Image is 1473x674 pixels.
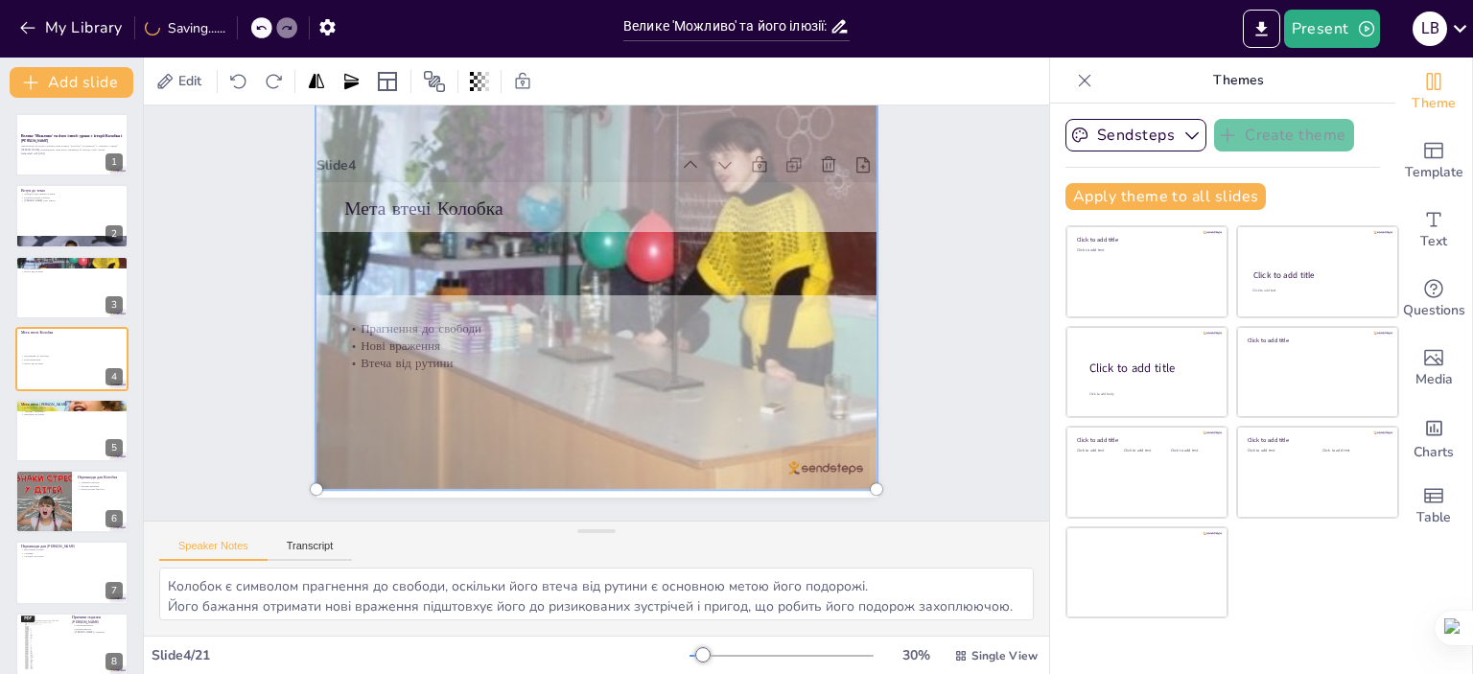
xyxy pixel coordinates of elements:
[971,648,1038,663] span: Single View
[21,401,123,407] p: Мета втечі [PERSON_NAME]
[893,646,939,664] div: 30 %
[21,192,123,196] p: Обидва герої прагнуть втечі
[152,646,690,664] div: Slide 4 / 21
[1413,12,1447,46] div: L B
[423,70,446,93] span: Position
[1089,392,1210,397] div: Click to add body
[1322,449,1383,453] div: Click to add text
[105,582,123,599] div: 7
[1395,196,1472,265] div: Add text boxes
[105,439,123,456] div: 5
[1077,449,1120,453] div: Click to add text
[159,540,268,561] button: Speaker Notes
[105,653,123,670] div: 8
[21,133,122,144] strong: Велике 'Можливо' та його ілюзії: уроки з історії Колобка і [PERSON_NAME]
[21,361,123,365] p: Втеча від рутини
[21,198,123,202] p: [PERSON_NAME] сенс життя
[21,145,123,151] p: Презентація досліджує паралелі між казкою "Колобок" та романом "У пошуках Аляски" [PERSON_NAME], ...
[372,66,403,97] div: Layout
[21,263,123,267] p: Прагнення до свободи
[15,399,129,462] div: 5
[105,225,123,243] div: 2
[10,67,133,98] button: Add slide
[1415,369,1453,390] span: Media
[1413,10,1447,48] button: L B
[145,19,225,37] div: Saving......
[72,615,123,625] p: Причини поразки [PERSON_NAME]
[21,544,123,549] p: Перешкоди для [PERSON_NAME]
[72,623,123,627] p: Самовпевненість
[1248,449,1308,453] div: Click to add text
[1065,119,1206,151] button: Sendsteps
[21,187,123,193] p: Вступ до теми
[1077,436,1214,444] div: Click to add title
[15,113,129,176] div: 1
[15,470,129,533] div: 6
[1405,162,1463,183] span: Template
[1252,289,1380,293] div: Click to add text
[21,555,123,559] p: Складні стосунки
[21,270,123,274] p: Втеча від рутини
[15,256,129,319] div: 3
[72,627,123,631] p: Хвалькуватість
[15,541,129,604] div: 7
[1077,236,1214,244] div: Click to add title
[78,488,123,492] p: Психологічні бар'єри
[21,406,123,409] p: Пошук сенсу життя
[21,355,123,359] p: Прагнення до свободи
[1124,449,1167,453] div: Click to add text
[1171,449,1214,453] div: Click to add text
[21,267,123,270] p: Нові враження
[1214,119,1354,151] button: Create theme
[1253,269,1381,281] div: Click to add title
[1395,334,1472,403] div: Add images, graphics, shapes or video
[105,368,123,385] div: 4
[175,72,205,90] span: Edit
[1395,403,1472,472] div: Add charts and graphs
[78,475,123,480] p: Перешкоди для Колобка
[623,12,830,40] input: Insert title
[159,568,1034,620] textarea: Колобок є символом прагнення до свободи, оскільки його втеча від рутини є основною метою його под...
[1395,265,1472,334] div: Get real-time input from your audience
[1412,93,1456,114] span: Theme
[1416,507,1451,528] span: Table
[1089,360,1212,377] div: Click to add title
[1243,10,1280,48] button: Export to PowerPoint
[105,510,123,527] div: 6
[1395,127,1472,196] div: Add ready made slides
[78,480,123,484] p: Зовнішні загрози
[1248,436,1385,444] div: Click to add title
[1403,300,1465,321] span: Questions
[21,551,123,555] p: Сумніви
[21,359,123,362] p: Нові враження
[1284,10,1380,48] button: Present
[105,153,123,171] div: 1
[1395,58,1472,127] div: Change the overall theme
[72,630,123,634] p: [PERSON_NAME] з поразки
[1420,231,1447,252] span: Text
[21,409,123,413] p: "Велике 'Можливо'"
[105,296,123,314] div: 3
[15,327,129,390] div: 4
[21,548,123,552] p: Внутрішні страхи
[21,151,123,155] p: Generated with [URL]
[21,259,123,265] p: Мета втечі Колобка
[21,330,123,336] p: Мета втечі Колобка
[21,195,123,198] p: Колобок шукає свободу
[1077,248,1214,253] div: Click to add text
[268,540,353,561] button: Transcript
[1395,472,1472,541] div: Add a table
[14,12,130,43] button: My Library
[1414,442,1454,463] span: Charts
[1100,58,1376,104] p: Themes
[15,184,129,247] div: 2
[78,484,123,488] p: Фізичні виклики
[1248,336,1385,343] div: Click to add title
[21,412,123,416] p: Виклики на шляху
[1065,183,1266,210] button: Apply theme to all slides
